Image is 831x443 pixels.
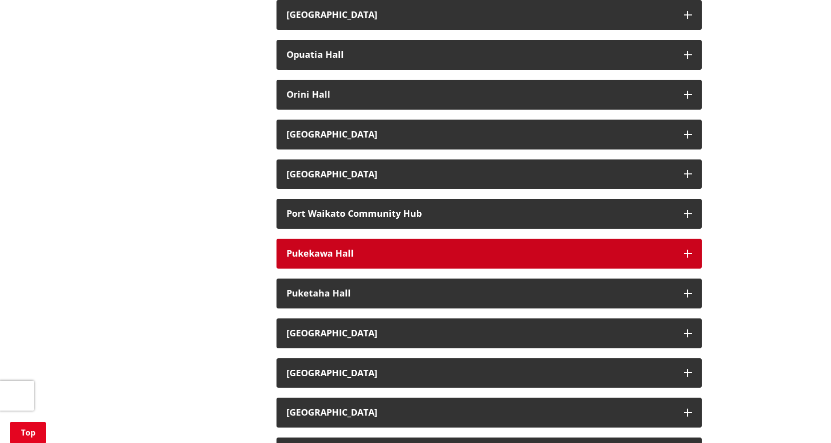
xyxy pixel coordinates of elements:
[286,249,674,259] h3: Pukekawa Hall
[277,398,702,428] button: [GEOGRAPHIC_DATA]
[277,40,702,70] button: Opuatia Hall
[785,401,821,437] iframe: Messenger Launcher
[277,80,702,110] button: Orini Hall
[286,209,674,219] h3: Port Waikato Community Hub
[277,199,702,229] button: Port Waikato Community Hub
[277,358,702,388] button: [GEOGRAPHIC_DATA]
[286,50,674,60] h3: Opuatia Hall
[286,130,674,140] h3: [GEOGRAPHIC_DATA]
[277,239,702,269] button: Pukekawa Hall
[277,279,702,308] button: Puketaha Hall
[10,422,46,443] a: Top
[286,368,674,378] h3: [GEOGRAPHIC_DATA]
[277,318,702,348] button: [GEOGRAPHIC_DATA]
[286,10,674,20] h3: [GEOGRAPHIC_DATA]
[286,289,674,298] h3: Puketaha Hall
[286,169,674,179] h3: [GEOGRAPHIC_DATA]
[277,159,702,189] button: [GEOGRAPHIC_DATA]
[286,328,674,338] h3: [GEOGRAPHIC_DATA]
[286,90,674,100] h3: Orini Hall
[286,408,674,418] h3: [GEOGRAPHIC_DATA]
[277,120,702,149] button: [GEOGRAPHIC_DATA]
